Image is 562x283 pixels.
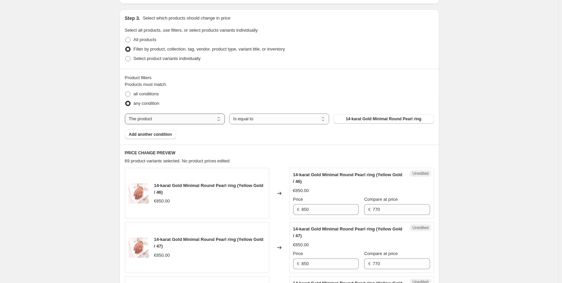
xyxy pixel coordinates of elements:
span: € [368,261,371,266]
span: € [297,207,300,212]
span: Add another condition [129,132,172,137]
span: 14-karat Gold Minimal Round Pearl ring (Yellow Gold / 47) [293,226,402,238]
div: €850.00 [293,187,309,194]
span: Compare at price [364,251,398,256]
h6: PRICE CHANGE PREVIEW [125,150,434,156]
span: 14-karat Gold Minimal Round Pearl ring (Yellow Gold / 46) [293,172,402,184]
div: €850.00 [154,252,170,259]
button: 14-karat Gold Minimal Round Pearl ring [333,114,433,124]
div: €850.00 [154,198,170,205]
button: Add another condition [125,130,176,139]
img: STR12FOR1_80x.webp [129,238,149,258]
span: € [368,207,371,212]
span: All products [134,37,156,42]
span: Unedited [412,171,428,176]
span: 14-karat Gold Minimal Round Pearl ring (Yellow Gold / 46) [154,183,264,195]
span: 14-karat Gold Minimal Round Pearl ring [346,116,421,122]
span: Compare at price [364,197,398,202]
span: Price [293,251,303,256]
p: Select which products should change in price [143,15,230,22]
span: Unedited [412,225,428,230]
span: Filter by product, collection, tag, vendor, product type, variant title, or inventory [134,46,285,52]
h2: Step 3. [125,15,140,22]
span: 69 product variants selected. No product prices edited: [125,158,231,163]
span: all conditions [134,91,159,96]
div: Product filters [125,74,434,81]
span: Select all products, use filters, or select products variants individually [125,28,258,33]
span: Price [293,197,303,202]
img: STR12FOR1_80x.webp [129,183,149,203]
div: €850.00 [293,242,309,248]
span: Products must match: [125,82,167,87]
span: 14-karat Gold Minimal Round Pearl ring (Yellow Gold / 47) [154,237,264,249]
span: € [297,261,300,266]
span: any condition [134,101,160,106]
span: Select product variants individually [134,56,201,61]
